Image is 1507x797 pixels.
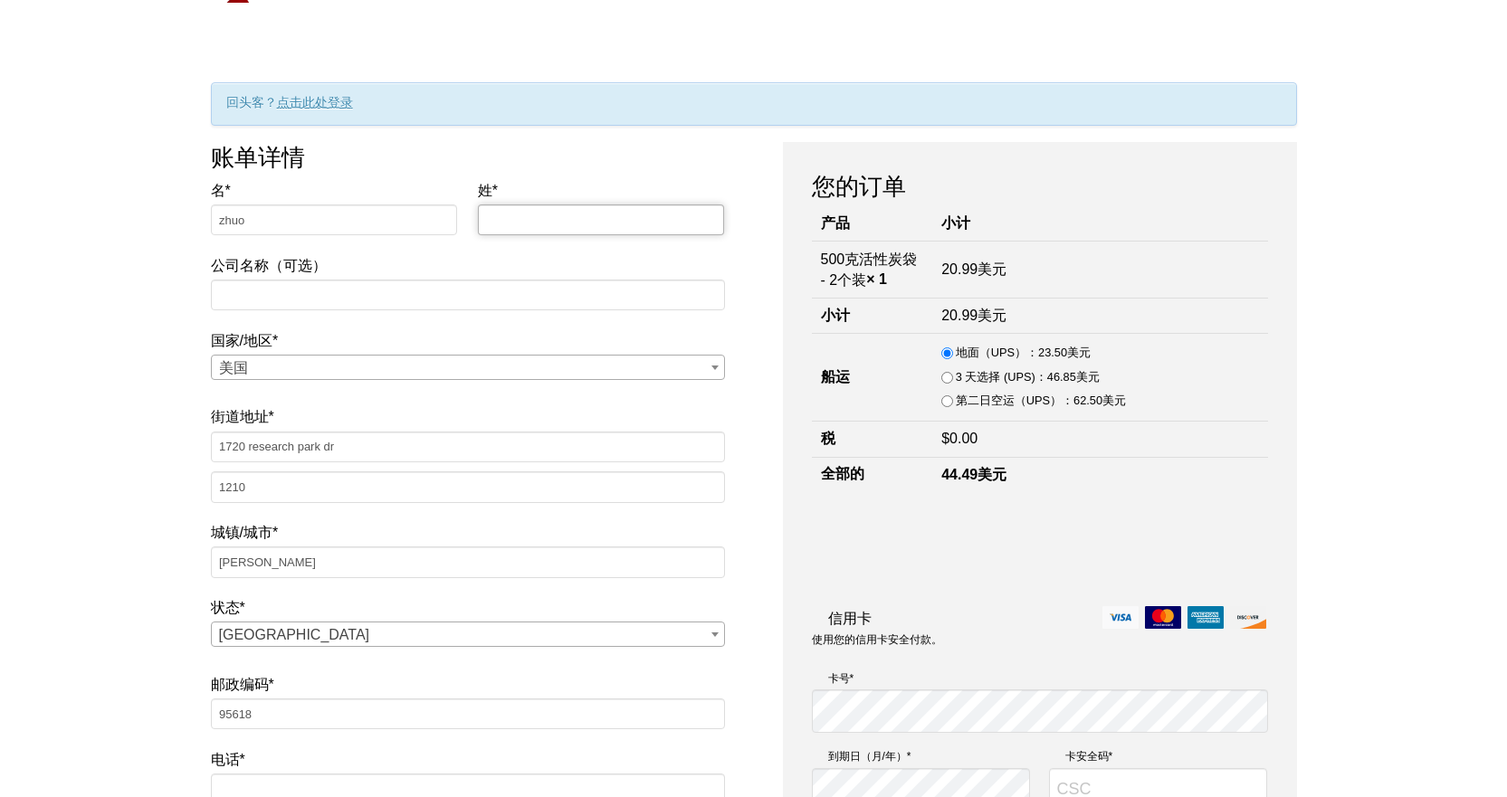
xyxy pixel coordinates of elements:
font: 卡安全码 [1065,750,1109,763]
font: 小计 [821,308,850,323]
img: 美国运通 [1187,606,1224,629]
input: 公寓、套房、单元等（可选） [211,471,725,502]
font: 卡号 [828,672,850,685]
span: 美国 [212,356,724,381]
font: 状态 [211,600,240,615]
font: 23.50 [1038,346,1067,359]
img: 签证 [1102,606,1139,629]
font: （可选） [269,258,327,273]
font: 44.49 [941,467,978,482]
input: 门牌号和街道名称 [211,432,725,462]
font: 美国 [219,360,248,375]
a: 点击此处登录 [277,95,353,109]
font: 3 天选择 (UPS)： [956,370,1047,384]
img: 发现 [1230,606,1266,629]
font: × 1 [866,271,887,287]
font: 20.99 [941,261,978,277]
font: 0.00 [949,431,978,446]
font: 名 [211,183,225,198]
font: 公司名称 [211,258,269,273]
font: 使用您的信用卡安全付款。 [812,633,942,646]
span: 状态 [211,621,725,647]
font: 美元 [978,467,1006,482]
font: 回头客？ [226,95,277,109]
font: [GEOGRAPHIC_DATA] [219,627,370,642]
font: 船运 [821,369,850,384]
font: 到期日（月/年） [828,750,907,763]
font: 您的订单 [812,173,906,200]
font: 46.85 [1047,370,1076,384]
font: 邮政编码 [211,677,269,692]
font: 500克活性炭袋 - 2个装 [821,251,918,287]
font: 美元 [1102,394,1126,407]
font: 全部的 [821,467,864,482]
font: 电话 [211,752,240,767]
font: 62.50 [1073,394,1102,407]
font: 美元 [978,308,1006,323]
font: 产品 [821,215,850,231]
font: 国家/地区 [211,333,272,348]
font: 城镇/城市 [211,525,272,540]
font: 地面（UPS）： [956,346,1038,359]
font: 美元 [1076,370,1100,384]
font: 税 [821,431,835,446]
font: 第二日空运（UPS）： [956,394,1073,407]
font: 美元 [1067,346,1091,359]
font: 信用卡 [828,611,872,626]
span: 国家/地区 [211,355,725,380]
font: 20.99 [941,308,978,323]
font: 姓 [478,183,492,198]
font: 街道地址 [211,409,269,424]
font: $ [941,431,949,446]
iframe: 验证码 [812,511,1087,582]
font: 美元 [978,261,1006,277]
img: 万事达 [1145,606,1181,629]
font: 账单详情 [211,144,305,171]
span: 加利福尼亚州 [212,622,724,648]
font: 小计 [941,215,970,231]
